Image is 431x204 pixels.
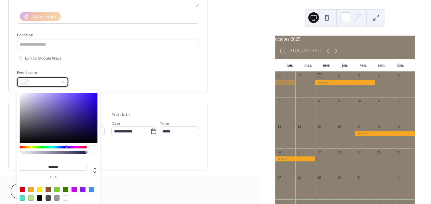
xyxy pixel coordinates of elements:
div: #FFFFFF [63,195,68,201]
div: 13 [277,124,282,129]
div: #9B9B9B [54,195,60,201]
div: Event color [17,69,67,76]
div: End date [111,111,130,118]
div: lun. [281,59,299,72]
div: #B8E986 [28,195,34,201]
div: #D0021B [20,187,25,192]
div: 1 [317,74,322,78]
div: 6 [277,99,282,103]
div: 30 [297,74,302,78]
div: 4 [377,74,381,78]
div: réservé [315,80,375,85]
div: 17 [357,124,361,129]
div: 15 [317,124,322,129]
div: 21 [297,150,302,155]
div: sam. [372,59,391,72]
label: hex [20,175,87,179]
div: mer. [317,59,336,72]
div: 20 [277,150,282,155]
div: dim. [391,59,409,72]
div: 24 [357,150,361,155]
div: 8 [317,99,322,103]
div: 25 [377,150,381,155]
div: réservé [275,156,315,161]
div: réservé [355,131,415,136]
div: 3 [357,74,361,78]
div: 14 [297,124,302,129]
button: Cancel [11,184,52,199]
div: 1 [377,176,381,180]
div: octobre 2025 [275,36,415,43]
div: #9013FE [80,187,85,192]
div: 5 [396,74,401,78]
div: 23 [337,150,342,155]
div: #7ED321 [54,187,60,192]
div: #4A90E2 [89,187,94,192]
div: 27 [277,176,282,180]
div: mar. [299,59,317,72]
div: #000000 [37,195,42,201]
span: Date [111,120,120,127]
div: Location [17,32,198,39]
div: #BD10E0 [72,187,77,192]
div: jeu. [336,59,354,72]
div: #50E3C2 [20,195,25,201]
div: #4A4A4A [46,195,51,201]
span: Link to Google Maps [25,55,62,62]
div: 2 [337,74,342,78]
div: 29 [317,176,322,180]
div: 22 [317,150,322,155]
div: 29 [277,74,282,78]
div: 12 [396,99,401,103]
div: 26 [396,150,401,155]
div: 28 [297,176,302,180]
div: 16 [337,124,342,129]
div: #F5A623 [28,187,34,192]
span: Time [160,120,169,127]
div: ven. [354,59,372,72]
div: 2 [396,176,401,180]
div: 30 [337,176,342,180]
div: 31 [357,176,361,180]
div: #F8E71C [37,187,42,192]
div: réservé [275,80,295,85]
div: #417505 [63,187,68,192]
div: 10 [357,99,361,103]
div: 19 [396,124,401,129]
div: 7 [297,99,302,103]
div: 18 [377,124,381,129]
div: #8B572A [46,187,51,192]
div: 11 [377,99,381,103]
div: 9 [337,99,342,103]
